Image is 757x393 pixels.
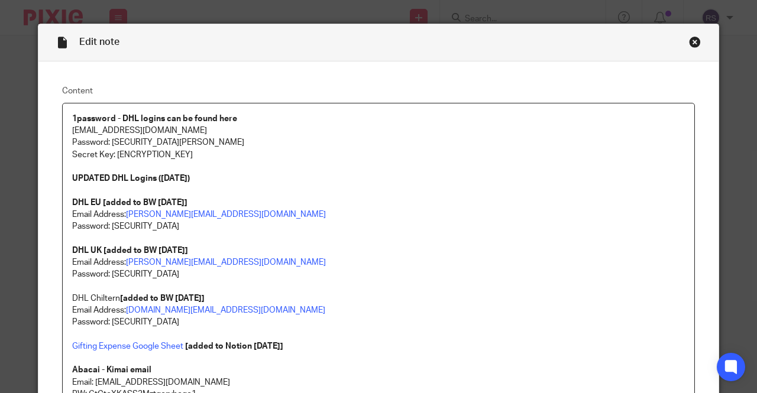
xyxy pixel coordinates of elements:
a: [PERSON_NAME][EMAIL_ADDRESS][DOMAIN_NAME] [126,258,326,267]
strong: DHL UK [72,246,102,255]
strong: [added to BW [DATE]] [103,246,188,255]
div: Close this dialog window [689,36,701,48]
span: Edit note [79,37,119,47]
p: Secret Key: [ENCRYPTION_KEY] [72,149,685,161]
p: Password: [SECURITY_DATA] [72,316,685,328]
strong: [added to Notion [DATE]] [185,342,283,350]
label: Content [62,85,695,97]
strong: DHL EU [added to BW [DATE]] [72,199,187,207]
p: Password: [SECURITY_DATA][PERSON_NAME] [72,137,685,148]
strong: [added to BW [DATE]] [120,294,205,303]
strong: 1password - DHL logins can be found here [72,115,237,123]
p: [EMAIL_ADDRESS][DOMAIN_NAME] [72,125,685,137]
strong: UPDATED DHL Logins ([DATE]) [72,174,190,183]
a: Gifting Expense Google Sheet [72,342,183,350]
a: [DOMAIN_NAME][EMAIL_ADDRESS][DOMAIN_NAME] [126,306,325,314]
p: Email: [EMAIL_ADDRESS][DOMAIN_NAME] [72,376,685,388]
a: [PERSON_NAME][EMAIL_ADDRESS][DOMAIN_NAME] [126,210,326,219]
p: Email Address: [72,209,685,220]
p: Password: [SECURITY_DATA] [72,220,685,232]
p: Email Address: Password: [SECURITY_DATA] DHL Chiltern Email Address: [72,256,685,316]
strong: Abacai - Kimai email [72,366,151,374]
